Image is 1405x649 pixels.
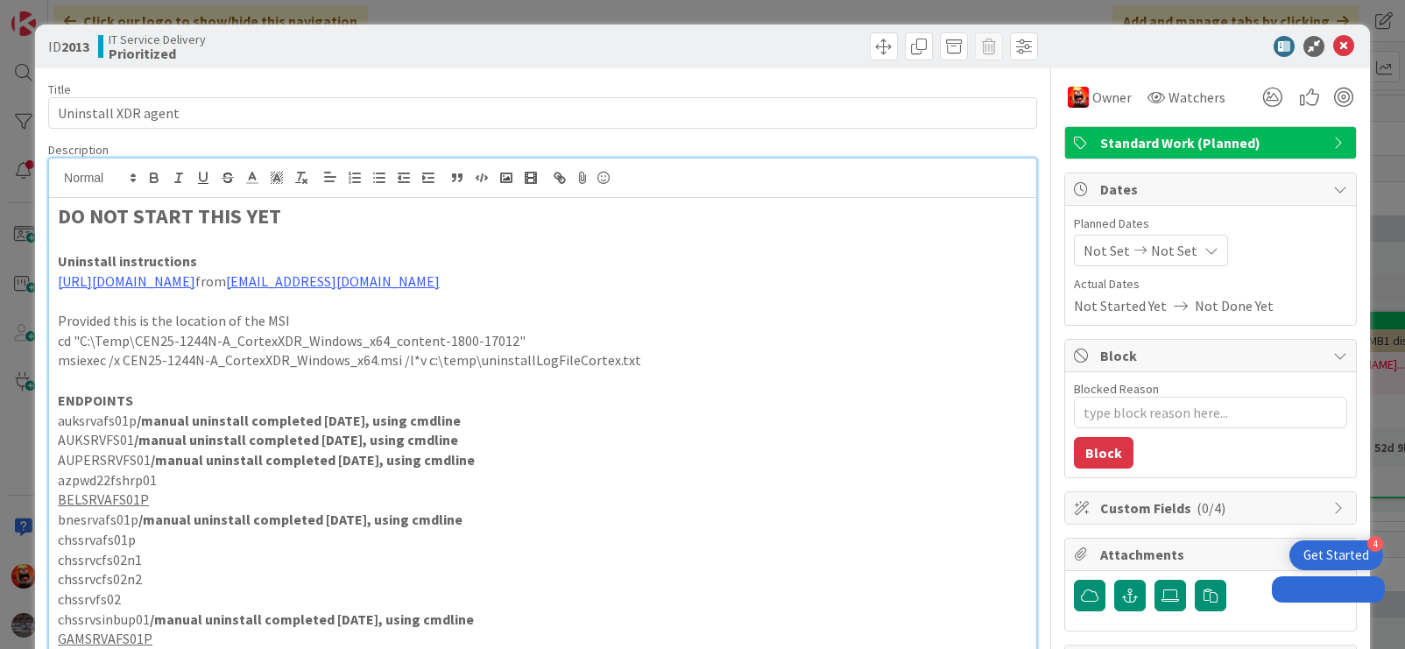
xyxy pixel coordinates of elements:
p: msiexec /x CEN25-1244N-A_CortexXDR_Windows_x64.msi /l*v c:\temp\uninstallLogFileCortex.txt [58,350,1027,370]
div: Open Get Started checklist, remaining modules: 4 [1289,540,1383,570]
strong: DO NOT START THIS YET [58,202,281,229]
span: Planned Dates [1074,215,1347,233]
label: Blocked Reason [1074,381,1159,397]
strong: /manual uninstall completed [DATE], using cmdline [150,610,474,628]
strong: Uninstall instructions [58,252,197,270]
span: Not Started Yet [1074,295,1167,316]
p: chssrvcfs02n2 [58,569,1027,589]
span: Standard Work (Planned) [1100,132,1324,153]
img: VN [1068,87,1089,108]
p: chssrvfs02 [58,589,1027,610]
u: GAMSRVAFS01P [58,630,152,647]
p: chssrvsinbup01 [58,610,1027,630]
p: chssrvcfs02n1 [58,550,1027,570]
strong: /manual uninstall completed [DATE], using cmdline [137,412,461,429]
span: Watchers [1168,87,1225,108]
span: Not Done Yet [1195,295,1274,316]
input: type card name here... [48,97,1037,129]
span: Dates [1100,179,1324,200]
button: Block [1074,437,1133,469]
label: Title [48,81,71,97]
p: auksrvafs01p [58,411,1027,431]
strong: ENDPOINTS [58,392,133,409]
b: 2013 [61,38,89,55]
a: [URL][DOMAIN_NAME] [58,272,195,290]
p: AUKSRVFS01 [58,430,1027,450]
span: Owner [1092,87,1132,108]
span: Actual Dates [1074,275,1347,293]
span: ( 0/4 ) [1197,499,1225,517]
span: Description [48,142,109,158]
p: Provided this is the location of the MSI [58,311,1027,331]
span: Custom Fields [1100,497,1324,518]
a: [EMAIL_ADDRESS][DOMAIN_NAME] [226,272,440,290]
u: BELSRVAFS01P [58,490,149,508]
span: IT Service Delivery [109,32,206,46]
div: 4 [1367,536,1383,552]
span: Attachments [1100,544,1324,565]
b: Prioritized [109,46,206,60]
span: Not Set [1151,240,1197,261]
p: cd "C:\Temp\CEN25-1244N-A_CortexXDR_Windows_x64_content-1800-17012" [58,331,1027,351]
span: Not Set [1084,240,1130,261]
div: Get Started [1303,547,1369,564]
p: from [58,272,1027,292]
p: bnesrvafs01p [58,510,1027,530]
strong: /manual uninstall completed [DATE], using cmdline [151,451,475,469]
strong: /manual uninstall completed [DATE], using cmdline [138,511,462,528]
span: ID [48,36,89,57]
p: azpwd22fshrp01 [58,470,1027,490]
span: Block [1100,345,1324,366]
p: AUPERSRVFS01 [58,450,1027,470]
p: chssrvafs01p [58,530,1027,550]
strong: /manual uninstall completed [DATE], using cmdline [134,431,458,448]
